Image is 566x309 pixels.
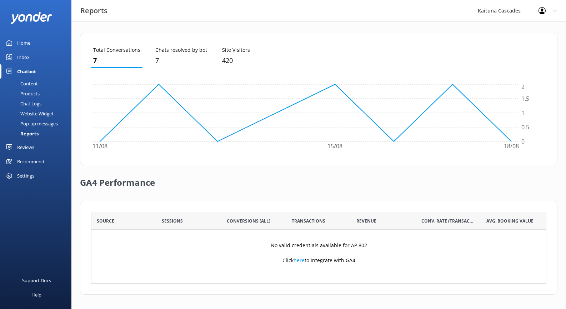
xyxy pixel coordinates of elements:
p: No valid credentials available for AP 802 [271,241,367,249]
tspan: 0 [521,138,525,145]
span: Transactions [292,218,325,224]
a: Products [4,89,71,99]
div: Website Widget [4,109,54,119]
div: Support Docs [22,273,51,288]
div: Home [17,36,30,50]
a: here [294,257,305,264]
p: Total Conversations [93,46,140,54]
a: Reports [4,129,71,139]
tspan: 11/08 [92,143,107,150]
p: 420 [222,55,250,66]
p: 7 [155,55,207,66]
a: Pop-up messages [4,119,71,129]
p: Chats resolved by bot [155,46,207,54]
p: Click to integrate with GA4 [282,256,355,264]
div: Inbox [17,50,30,64]
div: Recommend [17,154,44,169]
tspan: 1 [521,109,525,117]
a: Website Widget [4,109,71,119]
tspan: 0.5 [521,123,529,131]
tspan: 15/08 [327,143,342,150]
p: 7 [93,55,140,66]
a: Content [4,79,71,89]
h3: Reports [80,5,107,16]
div: Pop-up messages [4,119,58,129]
span: Avg. Booking Value [486,218,534,224]
span: Sessions [162,218,183,224]
div: Settings [17,169,34,183]
div: Chatbot [17,64,36,79]
div: Chat Logs [4,99,41,109]
span: Conversions (All) [227,218,270,224]
h2: GA4 Performance [80,165,155,194]
tspan: 2 [521,83,525,91]
div: Help [31,288,41,302]
div: Reviews [17,140,34,154]
div: Products [4,89,40,99]
span: Revenue [356,218,376,224]
div: Reports [4,129,39,139]
a: Chat Logs [4,99,71,109]
div: Content [4,79,38,89]
span: Conv. Rate (Transactions) [421,218,476,224]
div: grid [91,230,546,283]
img: yonder-white-logo.png [11,12,52,24]
tspan: 1.5 [521,95,529,103]
span: Source [97,218,114,224]
p: Site Visitors [222,46,250,54]
tspan: 18/08 [504,143,519,150]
